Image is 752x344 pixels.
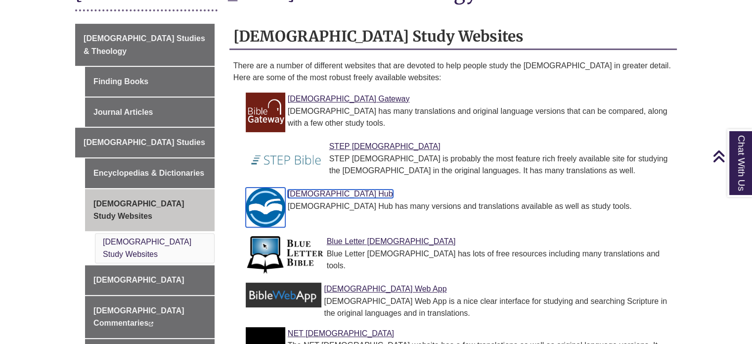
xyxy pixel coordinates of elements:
[85,265,215,295] a: [DEMOGRAPHIC_DATA]
[288,95,410,103] a: Link to Bible Gateway [DEMOGRAPHIC_DATA] Gateway
[246,140,327,180] img: Link to STEP Bible
[253,105,669,129] div: [DEMOGRAPHIC_DATA] has many translations and original language versions that can be compared, alo...
[324,285,446,293] a: Link to Bible Web App [DEMOGRAPHIC_DATA] Web App
[246,93,285,132] img: Link to Bible Gateway
[75,128,215,157] a: [DEMOGRAPHIC_DATA] Studies
[85,296,215,338] a: [DEMOGRAPHIC_DATA] Commentaries
[253,295,669,319] div: [DEMOGRAPHIC_DATA] Web App is a nice clear interface for studying and searching Scripture in the ...
[246,188,285,227] img: Link to Bible Hub
[253,200,669,212] div: [DEMOGRAPHIC_DATA] Hub has many versions and translations available as well as study tools.
[246,283,322,307] img: Link to Bible Web App
[103,238,191,259] a: [DEMOGRAPHIC_DATA] Study Websites
[75,24,215,66] a: [DEMOGRAPHIC_DATA] Studies & Theology
[329,142,441,150] a: Link to STEP Bible STEP [DEMOGRAPHIC_DATA]
[148,322,154,326] i: This link opens in a new window
[253,248,669,272] div: Blue Letter [DEMOGRAPHIC_DATA] has lots of free resources including many translations and tools.
[84,138,205,147] span: [DEMOGRAPHIC_DATA] Studies
[246,235,324,275] img: Link to Blue Letter Bible
[85,98,215,127] a: Journal Articles
[84,34,205,55] span: [DEMOGRAPHIC_DATA] Studies & Theology
[85,189,215,231] a: [DEMOGRAPHIC_DATA] Study Websites
[233,60,673,84] p: There are a number of different websites that are devoted to help people study the [DEMOGRAPHIC_D...
[288,190,393,198] a: Link to Bible Hub [DEMOGRAPHIC_DATA] Hub
[712,149,750,163] a: Back to Top
[253,153,669,177] div: STEP [DEMOGRAPHIC_DATA] is probably the most feature rich freely available site for studying the ...
[229,24,677,50] h2: [DEMOGRAPHIC_DATA] Study Websites
[327,237,456,246] a: Link to Blue Letter Bible Blue Letter [DEMOGRAPHIC_DATA]
[288,329,394,338] a: Link to NET Bible NET [DEMOGRAPHIC_DATA]
[85,158,215,188] a: Encyclopedias & Dictionaries
[85,67,215,97] a: Finding Books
